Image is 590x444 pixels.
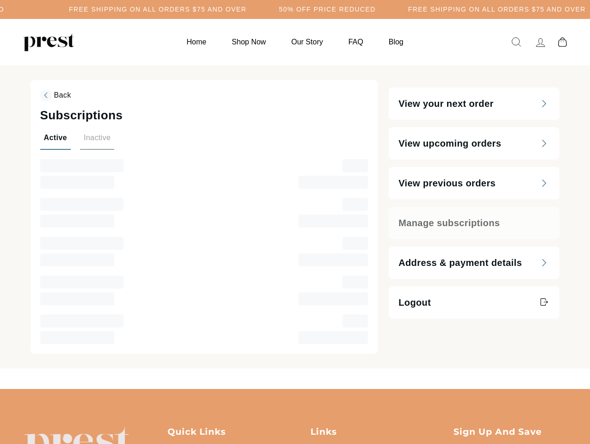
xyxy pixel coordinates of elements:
[40,108,123,122] span: Subscriptions
[298,331,368,344] span: ‌
[40,314,124,327] span: ‌
[389,286,559,319] a: Logout
[40,253,114,266] span: ‌
[40,331,114,344] span: ‌
[298,292,368,305] span: ‌
[389,247,559,279] a: Address & payment details
[342,159,368,172] span: ‌
[44,134,67,142] span: Active
[342,314,368,327] span: ‌
[40,292,114,305] span: ‌
[389,127,559,160] a: View upcoming orders
[40,176,114,189] span: ‌
[342,237,368,250] span: ‌
[389,87,559,120] a: View your next order
[220,33,278,51] a: Shop Now
[398,137,501,150] span: View upcoming orders
[84,134,111,142] span: Inactive
[168,426,280,438] p: Quick Links
[40,159,124,172] span: ‌
[298,253,368,266] span: ‌
[40,276,124,289] span: ‌
[69,6,247,13] h5: Free Shipping on all orders $75 and over
[40,237,124,250] span: ‌
[40,132,368,150] div: Filter subscriptions by status
[342,276,368,289] span: ‌
[377,33,415,51] a: Blog
[23,33,74,51] img: PREST ORGANICS
[389,167,559,199] a: View previous orders
[389,207,559,239] a: Manage subscriptions
[280,33,335,51] a: Our Story
[40,215,114,228] span: ‌
[337,33,375,51] a: FAQ
[453,426,566,438] p: Sign up and save
[298,176,368,189] span: ‌
[342,198,368,211] span: ‌
[311,426,423,438] p: Links
[398,216,500,229] span: Manage subscriptions
[175,33,218,51] a: Home
[40,90,71,101] span: Back
[175,33,415,51] ul: Primary
[298,215,368,228] span: ‌
[398,177,496,190] span: View previous orders
[279,6,376,13] h5: 50% OFF PRICE REDUCED
[54,91,71,99] span: Back
[398,256,522,269] span: Address & payment details
[398,97,493,110] span: View your next order
[398,296,431,309] span: Logout
[408,6,586,13] h5: Free Shipping on all orders $75 and over
[40,198,124,211] span: ‌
